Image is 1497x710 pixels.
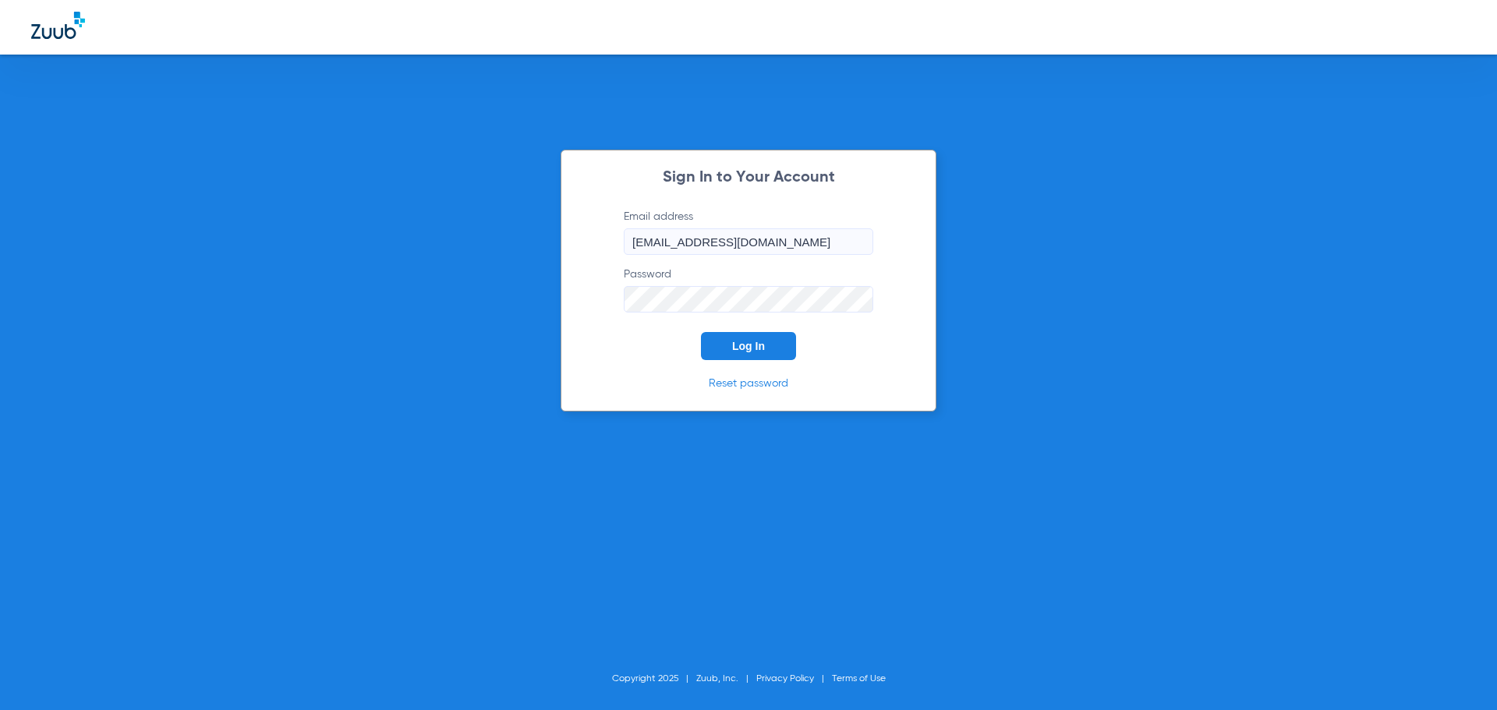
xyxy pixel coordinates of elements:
[31,12,85,39] img: Zuub Logo
[624,286,873,313] input: Password
[832,674,886,684] a: Terms of Use
[696,671,756,687] li: Zuub, Inc.
[709,378,788,389] a: Reset password
[732,340,765,352] span: Log In
[701,332,796,360] button: Log In
[756,674,814,684] a: Privacy Policy
[624,228,873,255] input: Email address
[624,267,873,313] label: Password
[600,170,897,185] h2: Sign In to Your Account
[624,209,873,255] label: Email address
[612,671,696,687] li: Copyright 2025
